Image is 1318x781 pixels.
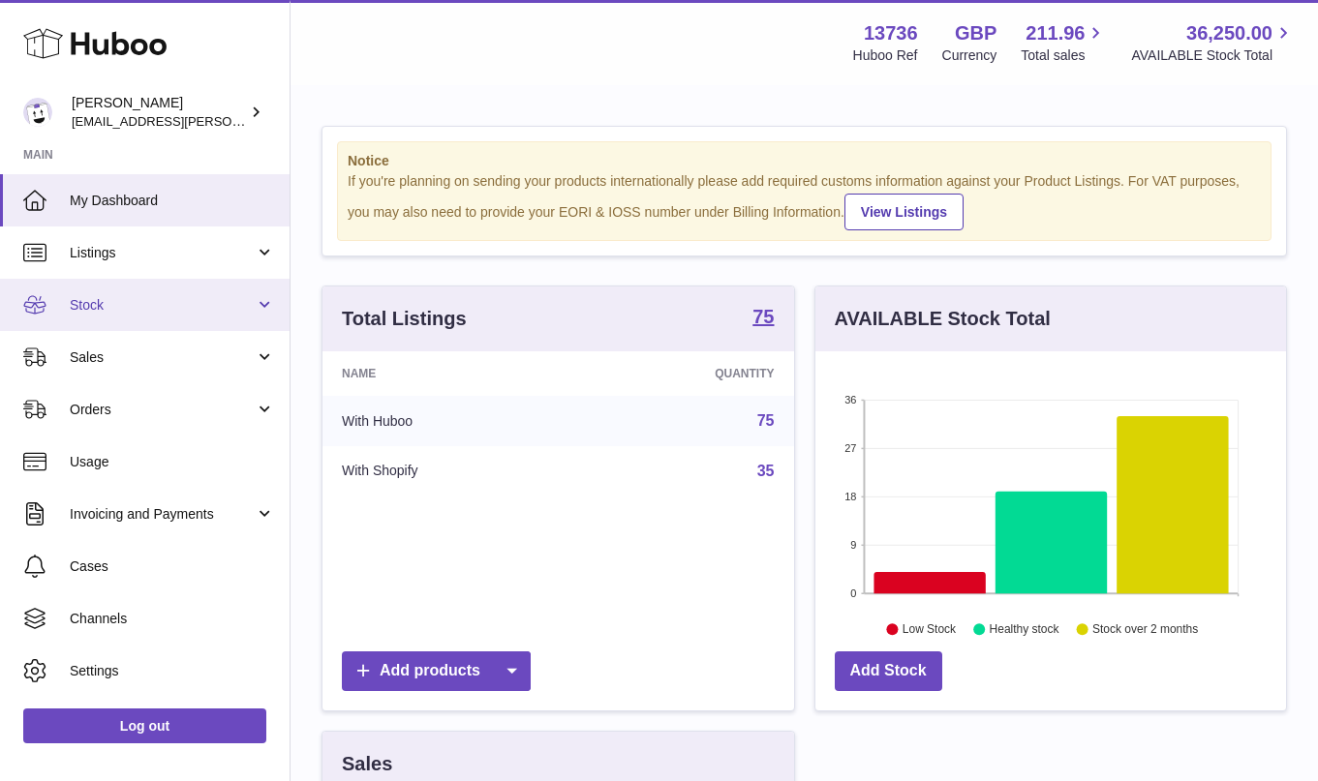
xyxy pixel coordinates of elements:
img: horia@orea.uk [23,98,52,127]
a: 75 [757,412,775,429]
strong: Notice [348,152,1261,170]
span: Channels [70,610,275,628]
text: 27 [844,442,856,454]
span: 36,250.00 [1186,20,1272,46]
span: Orders [70,401,255,419]
text: Low Stock [902,622,956,636]
span: [EMAIL_ADDRESS][PERSON_NAME][DOMAIN_NAME] [72,113,388,129]
strong: 75 [752,307,774,326]
span: Listings [70,244,255,262]
text: Stock over 2 months [1092,622,1198,636]
a: 35 [757,463,775,479]
span: Settings [70,662,275,680]
span: Cases [70,557,275,576]
a: Add products [342,651,531,691]
td: With Huboo [322,396,576,446]
span: Usage [70,453,275,471]
h3: Sales [342,751,392,777]
span: Sales [70,348,255,367]
text: 9 [850,539,856,551]
a: 211.96 Total sales [1021,20,1107,65]
th: Name [322,351,576,396]
span: AVAILABLE Stock Total [1131,46,1295,65]
div: Huboo Ref [853,46,918,65]
text: 18 [844,491,856,502]
text: 0 [850,587,856,599]
div: [PERSON_NAME] [72,94,246,131]
strong: 13736 [864,20,918,46]
span: My Dashboard [70,192,275,210]
a: 36,250.00 AVAILABLE Stock Total [1131,20,1295,65]
h3: AVAILABLE Stock Total [835,306,1051,332]
div: If you're planning on sending your products internationally please add required customs informati... [348,172,1261,230]
strong: GBP [955,20,996,46]
span: Total sales [1021,46,1107,65]
a: Add Stock [835,651,942,691]
a: View Listings [844,194,964,230]
span: 211.96 [1026,20,1085,46]
text: 36 [844,394,856,406]
td: With Shopify [322,446,576,496]
a: 75 [752,307,774,330]
div: Currency [942,46,997,65]
h3: Total Listings [342,306,467,332]
text: Healthy stock [989,622,1059,636]
span: Invoicing and Payments [70,505,255,524]
th: Quantity [576,351,793,396]
a: Log out [23,708,266,743]
span: Stock [70,296,255,315]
